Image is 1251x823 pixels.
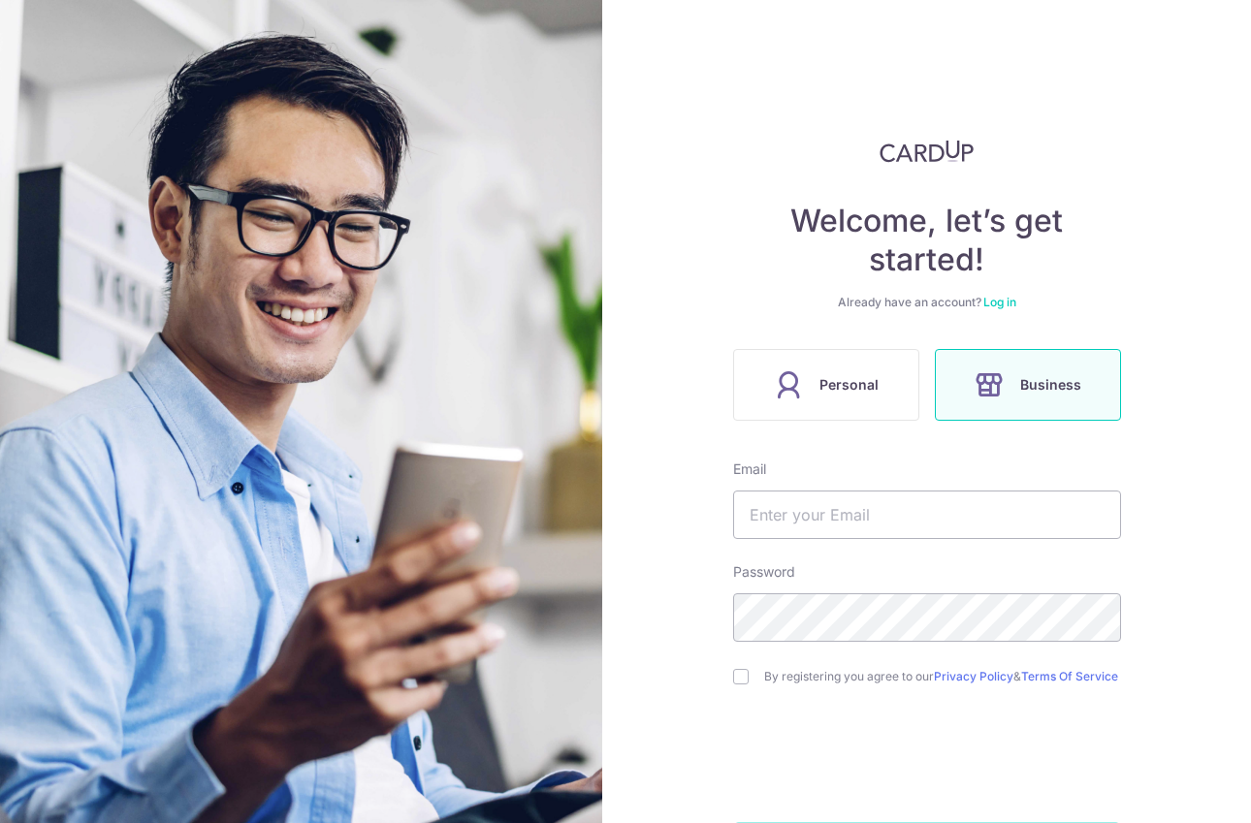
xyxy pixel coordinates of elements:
a: Personal [725,349,927,421]
h4: Welcome, let’s get started! [733,202,1121,279]
img: CardUp Logo [880,140,975,163]
a: Business [927,349,1129,421]
label: Email [733,459,766,479]
a: Privacy Policy [934,669,1013,683]
label: Password [733,562,795,582]
span: Business [1020,373,1081,396]
a: Terms Of Service [1021,669,1118,683]
span: Personal [819,373,879,396]
label: By registering you agree to our & [764,669,1121,684]
div: Already have an account? [733,295,1121,310]
iframe: reCAPTCHA [780,723,1075,799]
input: Enter your Email [733,491,1121,539]
a: Log in [983,295,1016,309]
